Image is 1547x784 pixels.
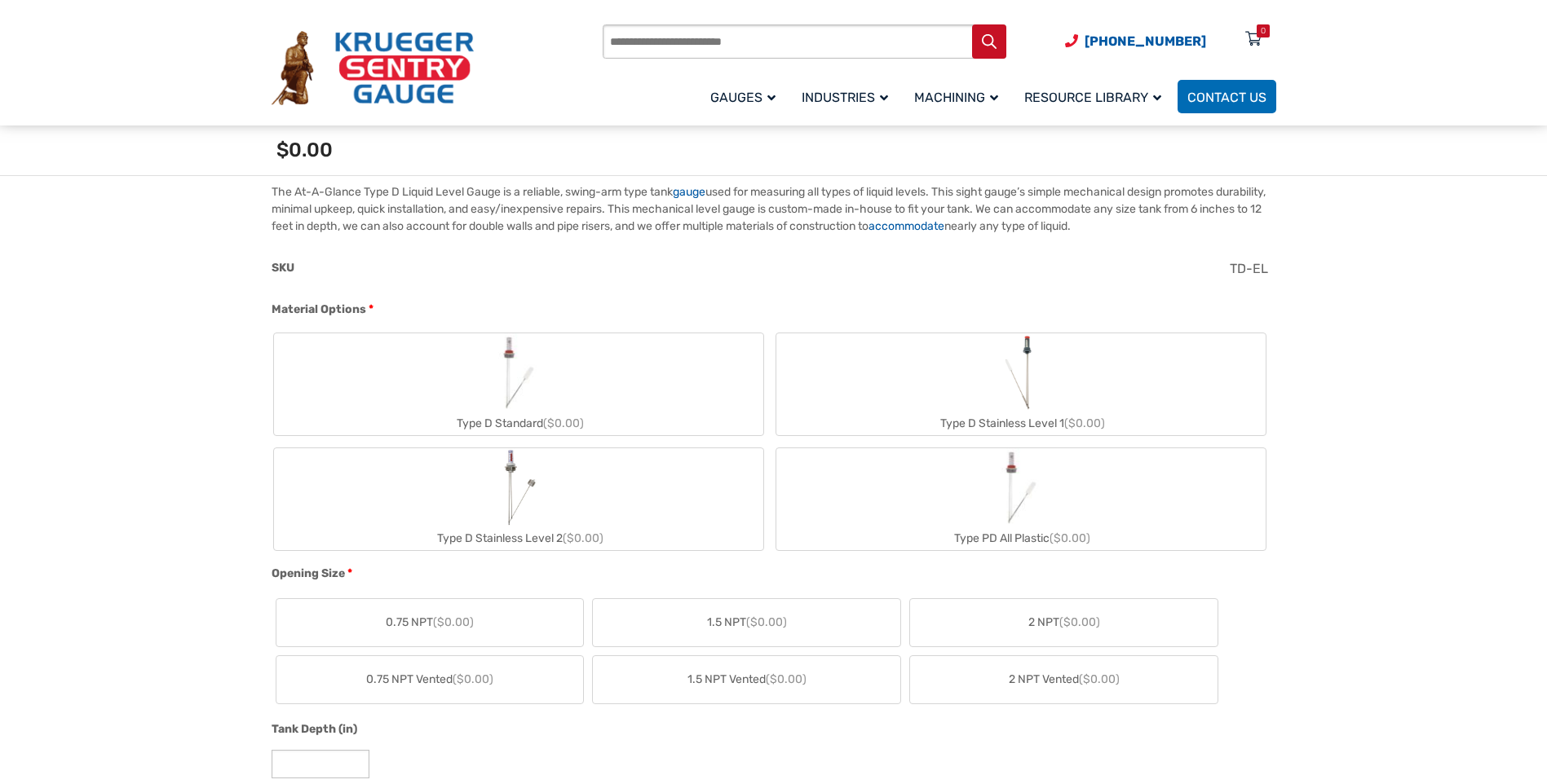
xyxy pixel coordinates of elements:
[904,77,1014,116] a: Machining
[272,261,294,275] span: SKU
[1065,31,1206,51] a: Phone Number (920) 434-8860
[433,615,474,629] span: ($0.00)
[276,139,333,161] span: $0.00
[272,31,474,106] img: Krueger Sentry Gauge
[1059,615,1100,629] span: ($0.00)
[366,671,493,688] span: 0.75 NPT Vented
[707,614,787,631] span: 1.5 NPT
[1079,672,1120,686] span: ($0.00)
[792,77,904,116] a: Industries
[1178,80,1276,113] a: Contact Us
[869,219,944,233] a: accommodate
[1014,77,1178,116] a: Resource Library
[274,333,763,435] label: Type D Standard
[272,566,345,580] span: Opening Size
[272,183,1276,235] p: The At-A-Glance Type D Liquid Level Gauge is a reliable, swing-arm type tank used for measuring a...
[1187,90,1266,105] span: Contact Us
[543,416,584,430] span: ($0.00)
[701,77,792,116] a: Gauges
[1064,416,1105,430] span: ($0.00)
[710,90,776,105] span: Gauges
[673,185,705,199] a: gauge
[274,448,763,550] label: Type D Stainless Level 2
[776,448,1266,550] label: Type PD All Plastic
[563,531,603,545] span: ($0.00)
[687,671,807,688] span: 1.5 NPT Vented
[802,90,888,105] span: Industries
[347,565,352,582] abbr: required
[776,333,1266,435] label: Type D Stainless Level 1
[1230,261,1268,276] span: TD-EL
[914,90,998,105] span: Machining
[1050,531,1090,545] span: ($0.00)
[369,301,373,318] abbr: required
[274,412,763,435] div: Type D Standard
[1009,671,1120,688] span: 2 NPT Vented
[453,672,493,686] span: ($0.00)
[746,615,787,629] span: ($0.00)
[1024,90,1161,105] span: Resource Library
[274,526,763,550] div: Type D Stainless Level 2
[766,672,807,686] span: ($0.00)
[272,302,366,316] span: Material Options
[272,722,357,736] span: Tank Depth (in)
[776,412,1266,435] div: Type D Stainless Level 1
[999,333,1042,412] img: Chemical Sight Gauge
[776,526,1266,550] div: Type PD All Plastic
[1028,614,1100,631] span: 2 NPT
[1261,24,1266,37] div: 0
[1085,33,1206,49] span: [PHONE_NUMBER]
[386,614,474,631] span: 0.75 NPT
